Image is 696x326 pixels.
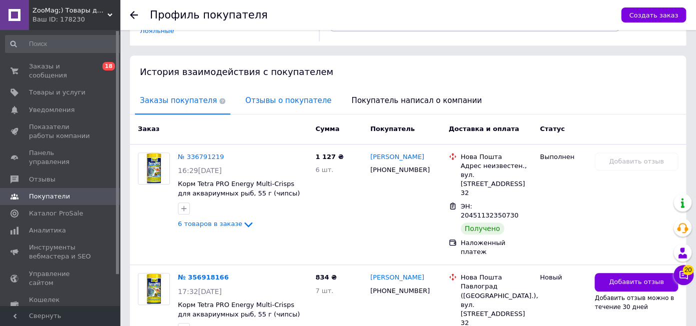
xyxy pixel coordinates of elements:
[29,243,92,261] span: Инструменты вебмастера и SEO
[178,180,300,206] a: Корм Tetra PRO Energy Multi-Crisps для аквариумных рыб, 55 г (чипсы) (*)
[29,192,70,201] span: Покупатели
[370,152,424,162] a: [PERSON_NAME]
[368,163,432,176] div: [PHONE_NUMBER]
[130,11,138,19] div: Вернуться назад
[5,35,122,53] input: Поиск
[595,273,678,291] button: Добавить отзыв
[461,273,532,282] div: Нова Пошта
[178,153,224,160] a: № 336791219
[370,273,424,282] a: [PERSON_NAME]
[29,295,92,313] span: Кошелек компании
[315,273,337,281] span: 834 ₴
[461,238,532,256] div: Наложенный платеж
[609,277,664,287] span: Добавить отзыв
[674,265,694,285] button: Чат с покупателем20
[140,27,174,34] a: Лояльные
[138,273,170,305] a: Фото товару
[368,284,432,297] div: [PHONE_NUMBER]
[346,88,487,113] span: Покупатель написал о компании
[138,125,159,132] span: Заказ
[315,287,333,294] span: 7 шт.
[178,220,254,227] a: 6 товаров в заказе
[240,88,336,113] span: Отзывы о покупателе
[138,153,169,184] img: Фото товару
[461,202,519,219] span: ЭН: 20451132350730
[540,152,587,161] div: Выполнен
[315,166,333,173] span: 6 шт.
[178,287,222,295] span: 17:32[DATE]
[449,125,519,132] span: Доставка и оплата
[29,226,66,235] span: Аналитика
[540,125,565,132] span: Статус
[540,273,587,282] div: Новый
[138,152,170,184] a: Фото товару
[621,7,686,22] button: Создать заказ
[595,294,674,310] span: Добавить отзыв можно в течение 30 дней
[315,125,339,132] span: Сумма
[29,105,74,114] span: Уведомления
[29,175,55,184] span: Отзывы
[461,152,532,161] div: Нова Пошта
[178,220,242,227] span: 6 товаров в заказе
[370,125,415,132] span: Покупатель
[102,62,115,70] span: 18
[135,88,230,113] span: Заказы покупателя
[29,122,92,140] span: Показатели работы компании
[138,273,169,304] img: Фото товару
[29,269,92,287] span: Управление сайтом
[29,62,92,80] span: Заказы и сообщения
[140,66,333,77] span: История взаимодействия с покупателем
[629,11,678,19] span: Создать заказ
[29,148,92,166] span: Панель управления
[29,209,83,218] span: Каталог ProSale
[150,9,268,21] h1: Профиль покупателя
[178,273,229,281] a: № 356918166
[683,262,694,272] span: 20
[178,166,222,174] span: 16:29[DATE]
[29,88,85,97] span: Товары и услуги
[461,161,532,198] div: Адрес неизвестен., вул. [STREET_ADDRESS] 32
[32,6,107,15] span: ZooMag;) Товары для животных
[315,153,343,160] span: 1 127 ₴
[32,15,120,24] div: Ваш ID: 178230
[461,222,504,234] div: Получено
